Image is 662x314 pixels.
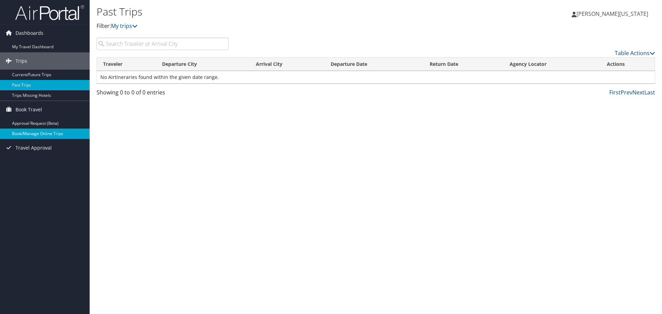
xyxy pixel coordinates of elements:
th: Departure City: activate to sort column ascending [156,58,250,71]
a: Next [632,89,644,96]
th: Agency Locator: activate to sort column ascending [503,58,601,71]
a: Last [644,89,655,96]
a: My trips [111,22,138,30]
th: Return Date: activate to sort column ascending [423,58,503,71]
span: Dashboards [16,24,43,42]
th: Traveler: activate to sort column ascending [97,58,156,71]
h1: Past Trips [97,4,469,19]
div: Showing 0 to 0 of 0 entries [97,88,229,100]
a: Prev [621,89,632,96]
th: Arrival City: activate to sort column ascending [250,58,324,71]
th: Actions [601,58,655,71]
p: Filter: [97,22,469,31]
a: Table Actions [615,49,655,57]
img: airportal-logo.png [15,4,84,21]
input: Search Traveler or Arrival City [97,38,229,50]
td: No Airtineraries found within the given date range. [97,71,655,83]
a: [PERSON_NAME][US_STATE] [572,3,655,24]
th: Departure Date: activate to sort column ascending [324,58,423,71]
span: Travel Approval [16,139,52,156]
span: [PERSON_NAME][US_STATE] [576,10,648,18]
span: Trips [16,52,27,70]
a: First [609,89,621,96]
span: Book Travel [16,101,42,118]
